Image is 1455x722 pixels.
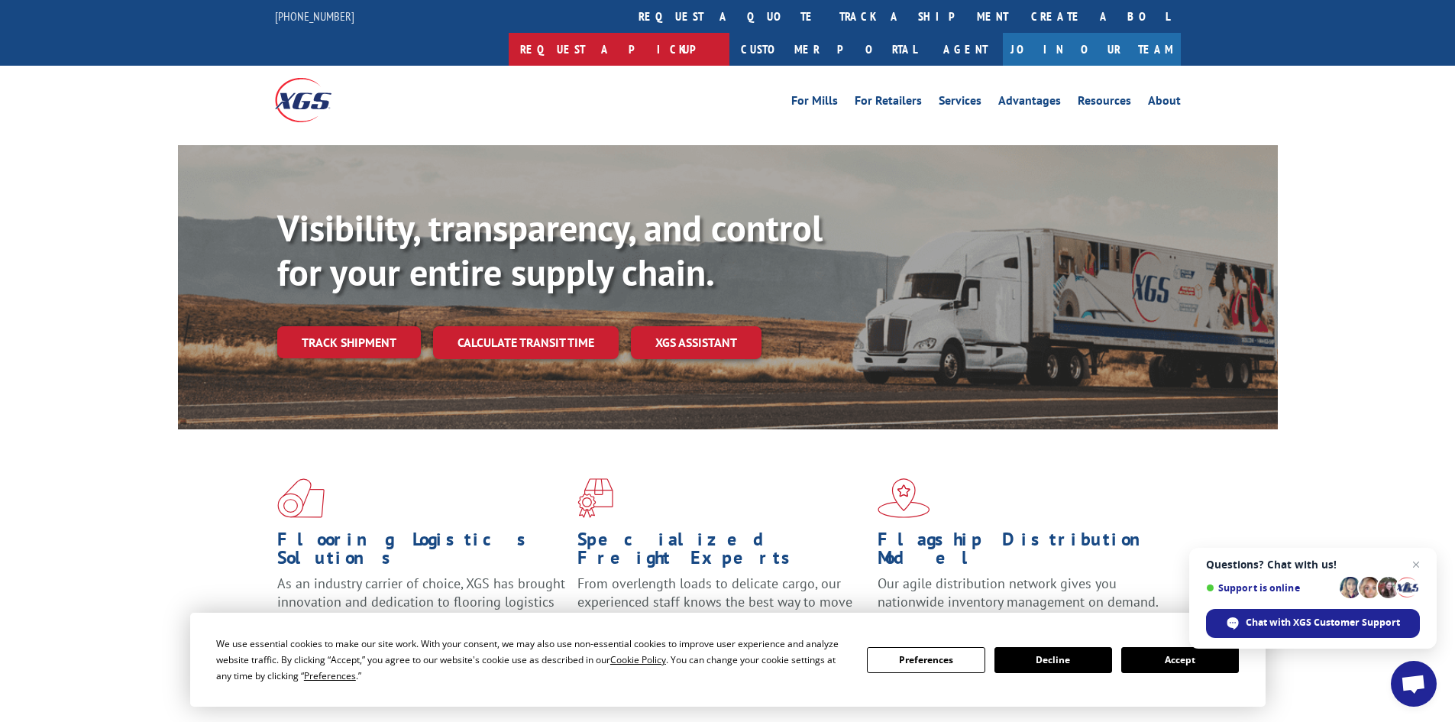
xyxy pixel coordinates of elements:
[1206,582,1334,594] span: Support is online
[994,647,1112,673] button: Decline
[610,653,666,666] span: Cookie Policy
[1078,95,1131,112] a: Resources
[867,647,985,673] button: Preferences
[277,478,325,518] img: xgs-icon-total-supply-chain-intelligence-red
[878,575,1159,610] span: Our agile distribution network gives you nationwide inventory management on demand.
[190,613,1266,707] div: Cookie Consent Prompt
[729,33,928,66] a: Customer Portal
[577,575,866,643] p: From overlength loads to delicate cargo, our experienced staff knows the best way to move your fr...
[433,326,619,359] a: Calculate transit time
[878,478,930,518] img: xgs-icon-flagship-distribution-model-red
[855,95,922,112] a: For Retailers
[791,95,838,112] a: For Mills
[277,575,565,629] span: As an industry carrier of choice, XGS has brought innovation and dedication to flooring logistics...
[275,8,354,24] a: [PHONE_NUMBER]
[277,326,421,358] a: Track shipment
[277,530,566,575] h1: Flooring Logistics Solutions
[577,478,613,518] img: xgs-icon-focused-on-flooring-red
[1003,33,1181,66] a: Join Our Team
[1206,558,1420,571] span: Questions? Chat with us!
[216,636,849,684] div: We use essential cookies to make our site work. With your consent, we may also use non-essential ...
[1206,609,1420,638] div: Chat with XGS Customer Support
[577,530,866,575] h1: Specialized Freight Experts
[1121,647,1239,673] button: Accept
[1407,555,1425,574] span: Close chat
[1148,95,1181,112] a: About
[277,204,823,296] b: Visibility, transparency, and control for your entire supply chain.
[1246,616,1400,630] span: Chat with XGS Customer Support
[928,33,1003,66] a: Agent
[998,95,1061,112] a: Advantages
[509,33,729,66] a: Request a pickup
[939,95,981,112] a: Services
[878,530,1166,575] h1: Flagship Distribution Model
[631,326,761,359] a: XGS ASSISTANT
[304,669,356,682] span: Preferences
[1391,661,1437,707] div: Open chat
